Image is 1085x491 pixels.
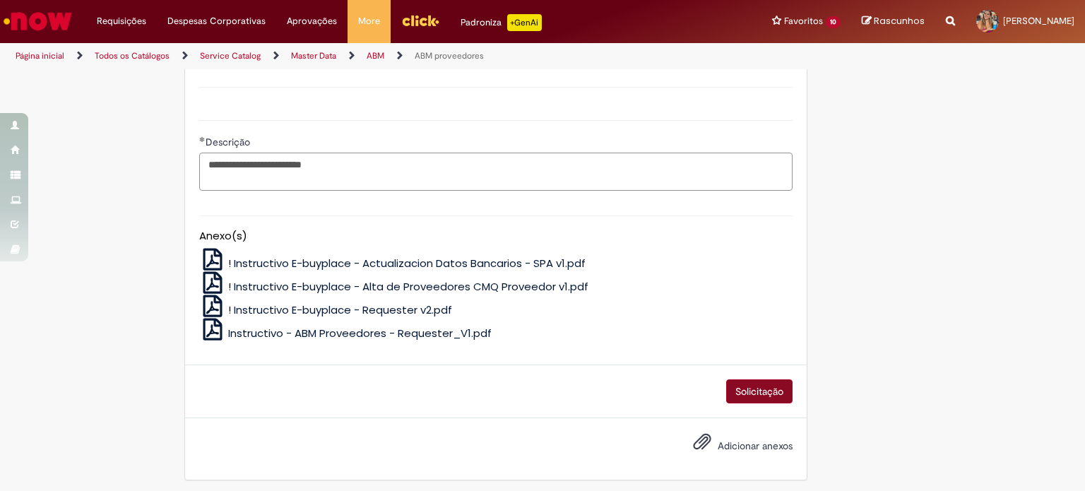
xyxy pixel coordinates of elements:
span: 10 [826,16,841,28]
a: Instructivo - ABM Proveedores - Requester_V1.pdf [199,326,492,341]
h5: Anexo(s) [199,230,793,242]
span: [PERSON_NAME] [1003,15,1074,27]
span: Favoritos [784,14,823,28]
a: ! Instructivo E-buyplace - Actualizacion Datos Bancarios - SPA v1.pdf [199,256,586,271]
button: Solicitação [726,379,793,403]
textarea: Descrição [199,153,793,191]
a: ! Instructivo E-buyplace - Alta de Proveedores CMQ Proveedor v1.pdf [199,279,589,294]
a: ABM proveedores [415,50,484,61]
ul: Trilhas de página [11,43,713,69]
span: Despesas Corporativas [167,14,266,28]
span: Rascunhos [874,14,925,28]
button: Adicionar anexos [689,429,715,461]
a: Rascunhos [862,15,925,28]
span: ! Instructivo E-buyplace - Requester v2.pdf [228,302,452,317]
p: +GenAi [507,14,542,31]
span: Descrição [206,136,253,148]
a: Todos os Catálogos [95,50,170,61]
span: ! Instructivo E-buyplace - Alta de Proveedores CMQ Proveedor v1.pdf [228,279,588,294]
a: ! Instructivo E-buyplace - Requester v2.pdf [199,302,453,317]
span: Aprovações [287,14,337,28]
a: Master Data [291,50,336,61]
a: Service Catalog [200,50,261,61]
span: Obrigatório Preenchido [199,136,206,142]
span: Instructivo - ABM Proveedores - Requester_V1.pdf [228,326,492,341]
div: Padroniza [461,14,542,31]
span: More [358,14,380,28]
span: ! Instructivo E-buyplace - Actualizacion Datos Bancarios - SPA v1.pdf [228,256,586,271]
a: ABM [367,50,384,61]
a: Página inicial [16,50,64,61]
img: click_logo_yellow_360x200.png [401,10,439,31]
span: Adicionar anexos [718,439,793,452]
img: ServiceNow [1,7,74,35]
span: Requisições [97,14,146,28]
